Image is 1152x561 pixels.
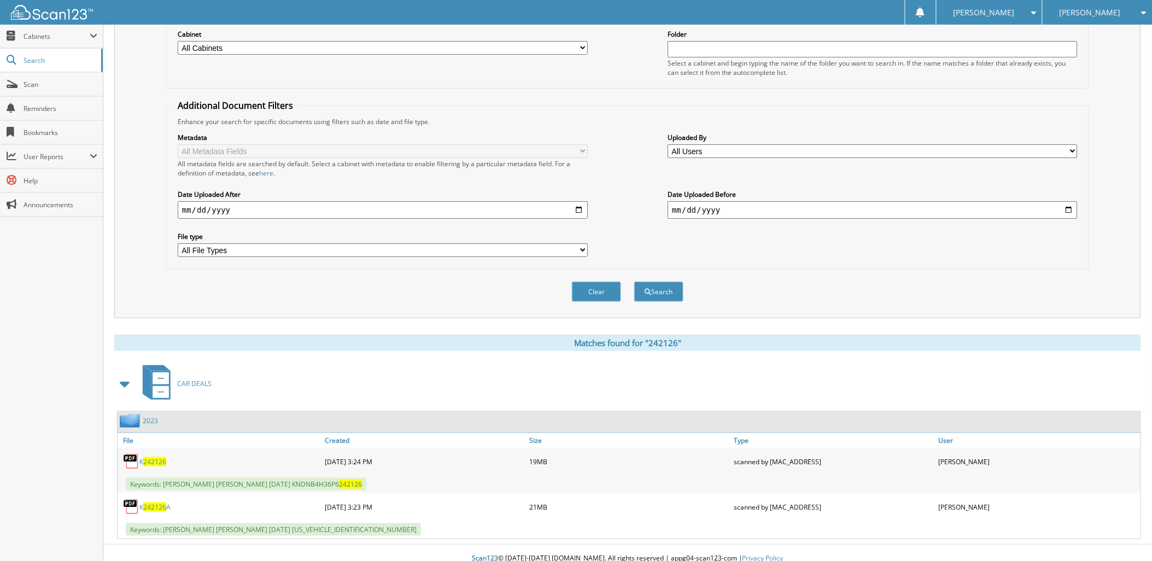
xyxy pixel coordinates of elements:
[936,451,1141,472] div: [PERSON_NAME]
[178,190,588,199] label: Date Uploaded After
[322,433,527,448] a: Created
[126,478,366,490] span: Keywords: [PERSON_NAME] [PERSON_NAME] [DATE] KNDNB4H36P6
[1097,509,1152,561] iframe: Chat Widget
[954,9,1015,16] span: [PERSON_NAME]
[143,457,166,466] span: 242126
[11,5,93,20] img: scan123-logo-white.svg
[126,523,421,536] span: Keywords: [PERSON_NAME] [PERSON_NAME] [DATE] [US_VEHICLE_IDENTIFICATION_NUMBER]
[259,168,273,178] a: here
[139,502,171,512] a: K242126A
[24,152,90,161] span: User Reports
[178,30,588,39] label: Cabinet
[178,133,588,142] label: Metadata
[527,433,731,448] a: Size
[24,32,90,41] span: Cabinets
[24,104,97,113] span: Reminders
[178,201,588,219] input: start
[339,480,362,489] span: 242126
[120,414,143,428] img: folder2.png
[24,80,97,89] span: Scan
[177,379,212,388] span: CAR DEALS
[322,496,527,518] div: [DATE] 3:23 PM
[936,433,1141,448] a: User
[668,30,1078,39] label: Folder
[24,176,97,185] span: Help
[114,335,1141,351] div: Matches found for "242126"
[572,282,621,302] button: Clear
[118,433,322,448] a: File
[178,232,588,241] label: File type
[143,416,158,425] a: 2023
[732,433,936,448] a: Type
[123,453,139,470] img: PDF.png
[668,201,1078,219] input: end
[668,59,1078,77] div: Select a cabinet and begin typing the name of the folder you want to search in. If the name match...
[139,457,166,466] a: K242126
[936,496,1141,518] div: [PERSON_NAME]
[322,451,527,472] div: [DATE] 3:24 PM
[527,451,731,472] div: 19MB
[178,159,588,178] div: All metadata fields are searched by default. Select a cabinet with metadata to enable filtering b...
[172,117,1083,126] div: Enhance your search for specific documents using filters such as date and file type.
[634,282,683,302] button: Search
[143,502,166,512] span: 242126
[123,499,139,515] img: PDF.png
[527,496,731,518] div: 21MB
[24,128,97,137] span: Bookmarks
[668,190,1078,199] label: Date Uploaded Before
[24,56,96,65] span: Search
[24,200,97,209] span: Announcements
[172,100,299,112] legend: Additional Document Filters
[732,451,936,472] div: scanned by [MAC_ADDRESS]
[1060,9,1121,16] span: [PERSON_NAME]
[732,496,936,518] div: scanned by [MAC_ADDRESS]
[668,133,1078,142] label: Uploaded By
[136,362,212,405] a: CAR DEALS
